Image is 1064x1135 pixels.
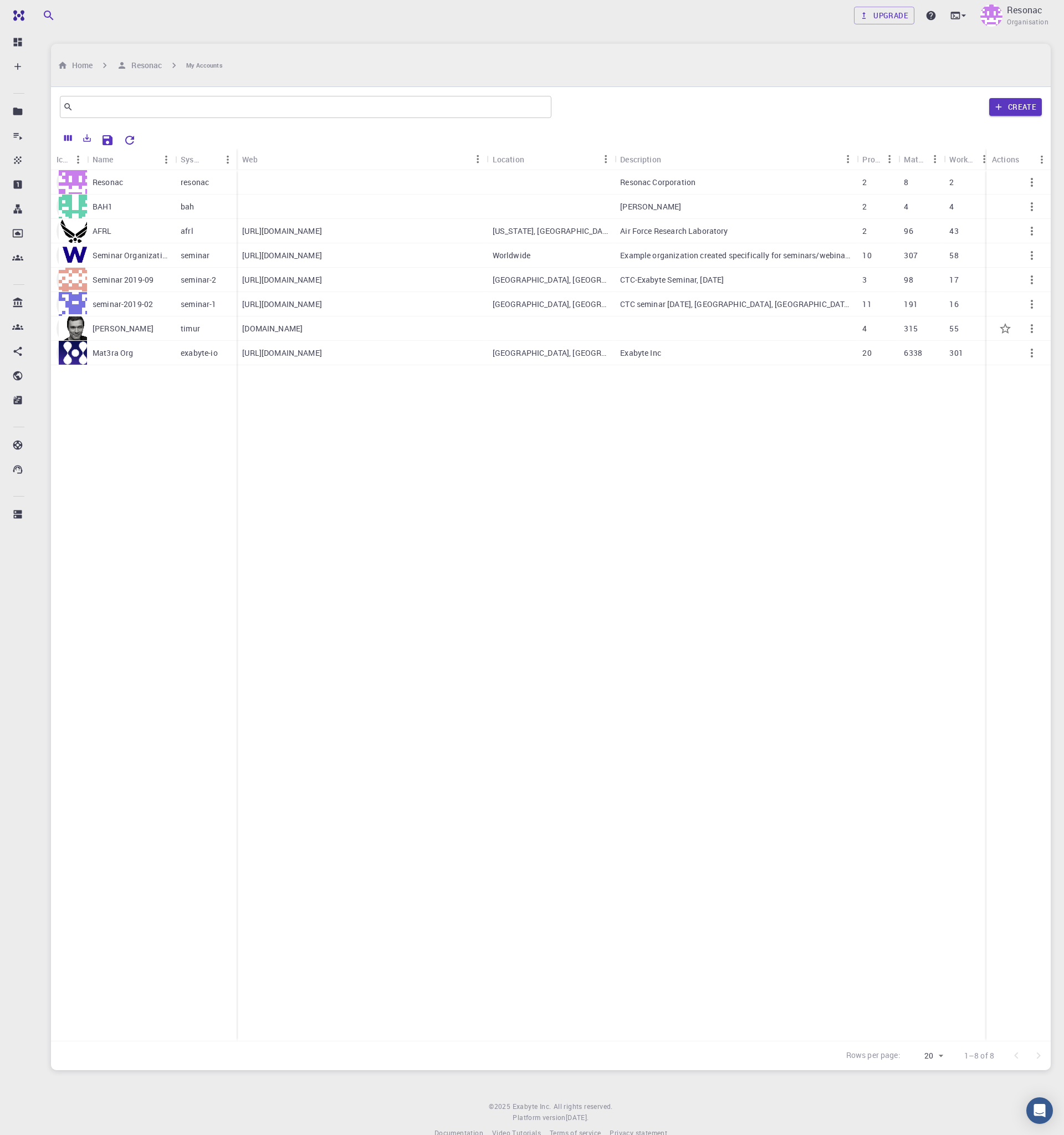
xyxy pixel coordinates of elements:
[59,239,92,272] img: avatar
[157,151,175,168] button: Menu
[904,149,926,170] div: Materials
[926,150,944,168] button: Menu
[904,347,922,359] p: 6338
[904,177,908,188] p: 8
[615,149,857,170] div: Description
[862,149,881,170] div: Projects
[904,226,913,237] p: 96
[93,299,153,310] p: seminar-2019-02
[93,149,114,170] div: Name
[489,1101,512,1112] span: © 2025
[989,98,1042,116] button: Create
[181,347,218,359] p: exabyte-io
[862,201,867,212] p: 2
[181,177,209,188] p: resonac
[237,149,487,170] div: Web
[469,150,487,168] button: Menu
[949,149,975,170] div: Workflows
[59,129,78,147] button: Columns
[93,201,113,212] p: BAH1
[68,59,93,71] h6: Home
[949,347,963,359] p: 301
[93,250,170,261] p: Seminar Organization
[620,177,695,188] p: Resonac Corporation
[620,299,851,310] p: CTC seminar [DATE], [GEOGRAPHIC_DATA], [GEOGRAPHIC_DATA].
[862,299,871,310] p: 11
[493,274,610,285] p: [GEOGRAPHIC_DATA], [GEOGRAPHIC_DATA]
[175,149,237,170] div: System Name
[944,149,993,170] div: Workflows
[846,1050,901,1062] p: Rows per page:
[93,274,154,285] p: Seminar 2019-09
[59,263,92,296] img: avatar
[620,274,724,285] p: CTC-Exabyte Seminar, [DATE]
[493,299,610,310] p: [GEOGRAPHIC_DATA], [GEOGRAPHIC_DATA]
[23,8,63,18] span: Support
[242,250,322,261] p: [URL][DOMAIN_NAME]
[69,151,87,168] button: Menu
[862,347,871,359] p: 20
[96,129,119,151] button: Save Explorer Settings
[566,1113,589,1122] span: [DATE] .
[78,129,96,147] button: Export
[992,315,1019,342] button: Set default
[949,226,958,237] p: 43
[975,150,993,168] button: Menu
[87,149,175,170] div: Name
[59,214,92,248] img: avatar
[55,47,225,84] nav: breadcrumb
[620,201,681,212] p: [PERSON_NAME]
[59,166,92,199] img: avatar
[597,150,615,168] button: Menu
[862,274,867,285] p: 3
[862,177,867,188] p: 2
[986,149,1051,170] div: Actions
[181,299,216,310] p: seminar-1
[620,347,661,359] p: Exabyte Inc
[839,150,857,168] button: Menu
[114,151,131,168] button: Sort
[127,59,162,71] h6: Resonac
[904,250,917,261] p: 307
[59,288,92,321] img: avatar
[854,7,914,24] button: Upgrade
[242,226,322,237] p: [URL][DOMAIN_NAME]
[949,274,958,285] p: 17
[181,274,216,285] p: seminar-2
[242,274,322,285] p: [URL][DOMAIN_NAME]
[93,226,112,237] p: AFRL
[93,323,154,334] p: [PERSON_NAME]
[1007,3,1042,17] p: Resonac
[9,10,24,21] img: logo
[905,1048,947,1064] div: 20
[219,151,237,168] button: Menu
[554,1101,613,1112] span: All rights reserved.
[181,201,194,212] p: bah
[493,347,610,359] p: [GEOGRAPHIC_DATA], [GEOGRAPHIC_DATA], [GEOGRAPHIC_DATA]
[242,299,322,310] p: [URL][DOMAIN_NAME]
[862,323,867,334] p: 4
[59,190,92,223] img: avatar
[898,149,944,170] div: Materials
[904,323,917,334] p: 315
[201,151,219,168] button: Sort
[904,299,917,310] p: 191
[620,226,728,237] p: Air Force Research Laboratory
[904,201,908,212] p: 4
[857,149,898,170] div: Projects
[620,250,851,261] p: Example organization created specifically for seminars/webinars
[620,149,661,170] div: Description
[493,149,524,170] div: Location
[566,1112,589,1123] a: [DATE].
[949,201,954,212] p: 4
[119,129,141,151] button: Reset Explorer Settings
[980,4,1002,27] img: Resonac
[1007,17,1048,28] span: Organisation
[181,323,200,334] p: timur
[513,1101,551,1112] a: Exabyte Inc.
[59,336,92,370] img: avatar
[57,149,69,170] div: Icon
[949,323,958,334] p: 55
[493,226,610,237] p: [US_STATE], [GEOGRAPHIC_DATA]
[186,61,223,70] h6: My Accounts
